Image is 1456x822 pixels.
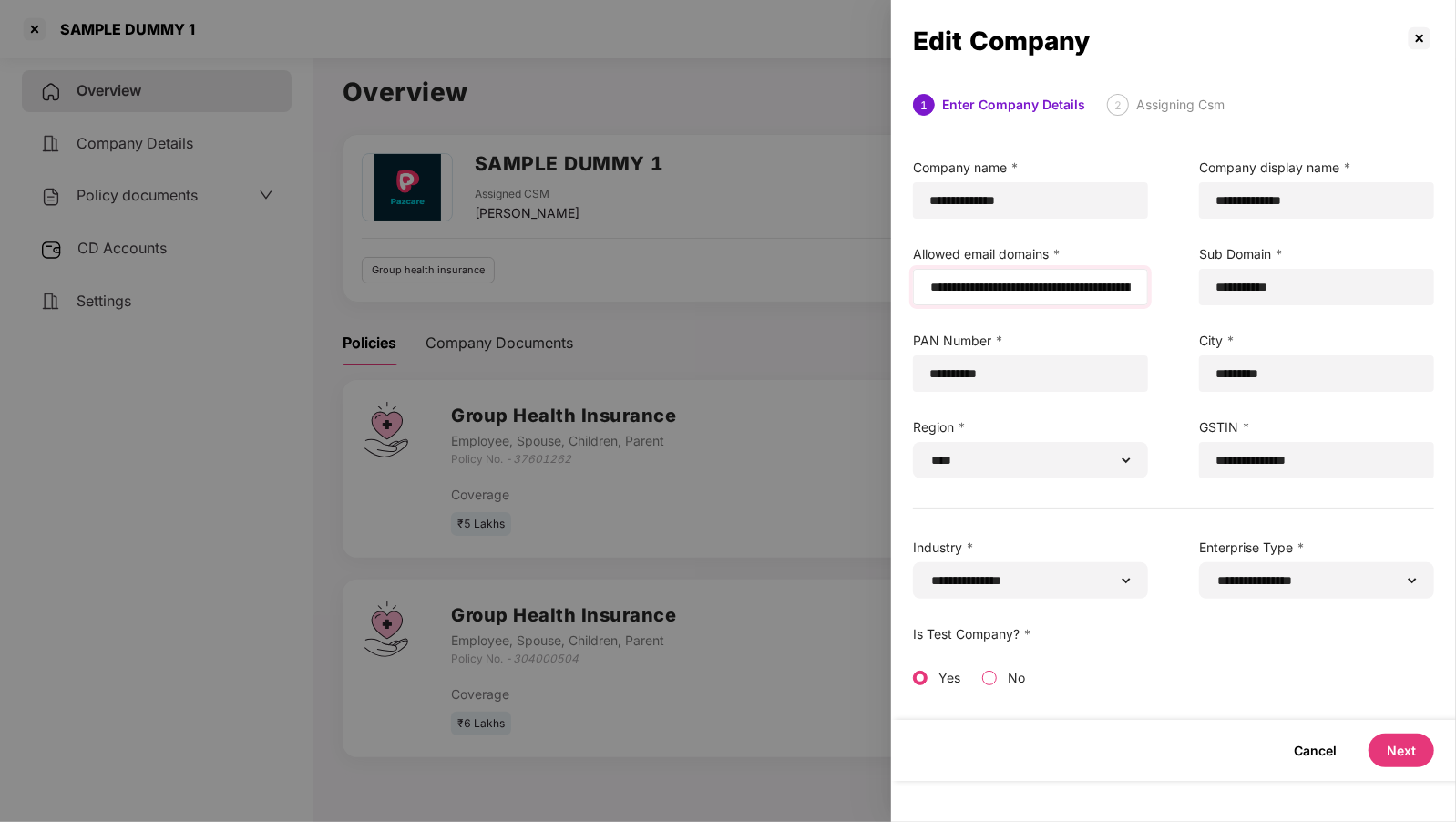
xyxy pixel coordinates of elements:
label: Is Test Company? [913,624,1148,644]
label: GSTIN [1199,417,1434,437]
button: Next [1369,734,1434,767]
div: Assigning Csm [1136,94,1225,116]
label: Allowed email domains [913,244,1148,264]
label: Industry [913,538,1148,558]
div: Enter Company Details [942,94,1085,116]
label: Yes [935,670,960,685]
label: Region [913,417,1148,437]
span: 1 [920,98,928,112]
label: Company display name [1199,158,1434,178]
label: Enterprise Type [1199,538,1434,558]
span: 2 [1114,98,1122,112]
label: Sub Domain [1199,244,1434,264]
label: City [1199,331,1434,351]
label: PAN Number [913,331,1148,351]
div: Edit Company [913,31,1405,51]
label: No [1004,670,1025,685]
button: Cancel [1276,734,1355,767]
label: Company name [913,158,1148,178]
